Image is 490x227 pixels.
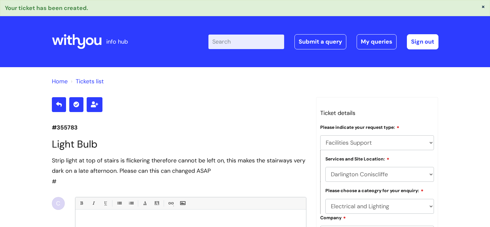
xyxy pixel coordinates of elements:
[178,199,187,207] a: Insert Image...
[208,35,284,49] input: Search
[52,122,306,133] p: #355783
[153,199,161,207] a: Back Color
[127,199,135,207] a: 1. Ordered List (Ctrl-Shift-8)
[52,76,68,87] li: Solution home
[481,4,485,9] button: ×
[52,155,306,176] div: Strip light at top of stairs is flickering therefore cannot be left on, this makes the stairways ...
[320,214,346,221] label: Company
[52,155,306,187] div: #
[325,187,424,193] label: Please choose a cateogry for your enquiry:
[89,199,97,207] a: Italic (Ctrl-I)
[52,138,306,150] h1: Light Bulb
[357,34,397,49] a: My queries
[52,197,65,210] div: C
[52,77,68,85] a: Home
[115,199,123,207] a: • Unordered List (Ctrl-Shift-7)
[208,34,438,49] div: | -
[294,34,346,49] a: Submit a query
[167,199,175,207] a: Link
[320,124,399,130] label: Please indicate your request type:
[325,155,389,162] label: Services and Site Location:
[69,76,104,87] li: Tickets list
[320,108,434,118] h3: Ticket details
[106,36,128,47] p: info hub
[77,199,85,207] a: Bold (Ctrl-B)
[101,199,109,207] a: Underline(Ctrl-U)
[141,199,149,207] a: Font Color
[76,77,104,85] a: Tickets list
[407,34,438,49] a: Sign out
